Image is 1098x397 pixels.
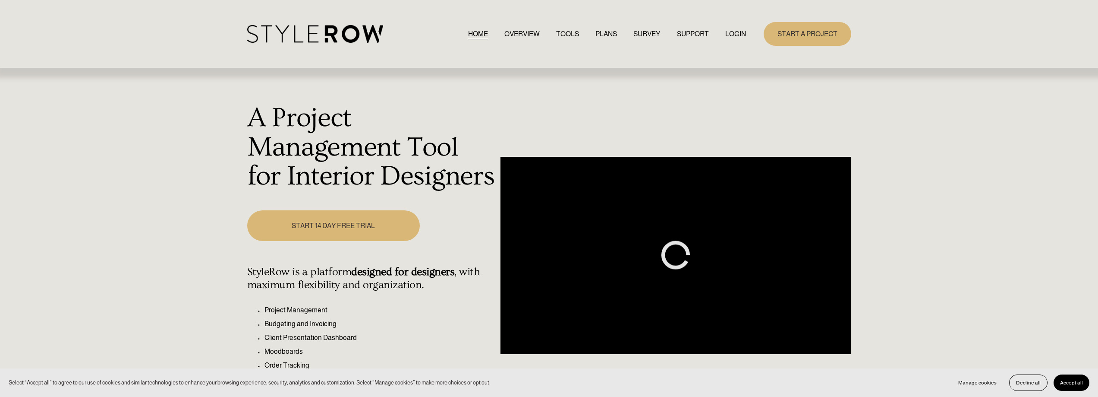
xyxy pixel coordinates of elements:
[1054,375,1089,391] button: Accept all
[764,22,851,46] a: START A PROJECT
[247,25,383,43] img: StyleRow
[351,266,454,278] strong: designed for designers
[677,28,709,40] a: folder dropdown
[264,319,496,329] p: Budgeting and Invoicing
[264,346,496,357] p: Moodboards
[9,378,491,387] p: Select “Accept all” to agree to our use of cookies and similar technologies to enhance your brows...
[633,28,660,40] a: SURVEY
[952,375,1003,391] button: Manage cookies
[595,28,617,40] a: PLANS
[264,360,496,371] p: Order Tracking
[264,333,496,343] p: Client Presentation Dashboard
[504,28,540,40] a: OVERVIEW
[1009,375,1048,391] button: Decline all
[556,28,579,40] a: TOOLS
[725,28,746,40] a: LOGIN
[677,29,709,39] span: SUPPORT
[958,380,997,386] span: Manage cookies
[247,210,420,241] a: START 14 DAY FREE TRIAL
[247,104,496,191] h1: A Project Management Tool for Interior Designers
[247,266,496,292] h4: StyleRow is a platform , with maximum flexibility and organization.
[1016,380,1041,386] span: Decline all
[1060,380,1083,386] span: Accept all
[264,305,496,315] p: Project Management
[468,28,488,40] a: HOME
